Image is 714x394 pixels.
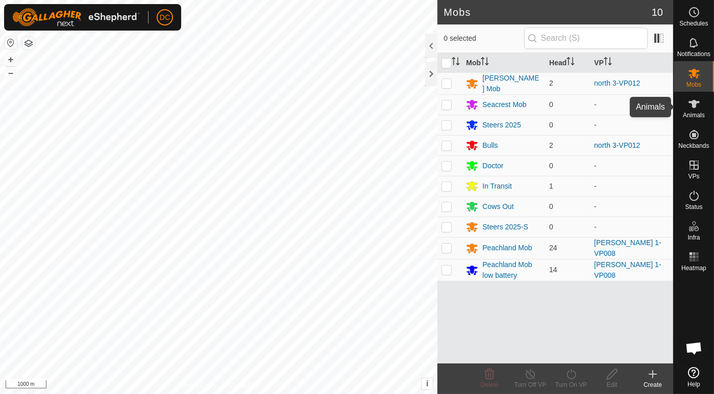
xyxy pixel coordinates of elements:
[567,59,575,67] p-sorticon: Activate to sort
[229,381,259,390] a: Contact Us
[482,243,532,253] div: Peachland Mob
[687,381,700,387] span: Help
[481,59,489,67] p-sorticon: Activate to sort
[549,223,553,231] span: 0
[5,54,17,66] button: +
[12,8,140,27] img: Gallagher Logo
[688,173,699,179] span: VPs
[678,143,709,149] span: Neckbands
[482,181,512,192] div: In Transit
[452,59,460,67] p-sorticon: Activate to sort
[687,234,700,241] span: Infra
[594,79,640,87] a: north 3-VP012
[482,222,528,232] div: Steers 2025-S
[549,244,557,252] span: 24
[549,100,553,109] span: 0
[590,176,673,196] td: -
[549,162,553,170] span: 0
[22,37,35,49] button: Map Layers
[604,59,612,67] p-sorticon: Activate to sort
[5,37,17,49] button: Reset Map
[422,378,433,389] button: i
[482,99,526,110] div: Seacrest Mob
[545,53,590,73] th: Head
[590,53,673,73] th: VP
[551,380,592,389] div: Turn On VP
[679,20,708,27] span: Schedules
[5,67,17,79] button: –
[482,120,521,130] div: Steers 2025
[632,380,673,389] div: Create
[444,33,524,44] span: 0 selected
[524,28,648,49] input: Search (S)
[549,202,553,211] span: 0
[482,140,498,151] div: Bulls
[592,380,632,389] div: Edit
[482,259,541,281] div: Peachland Mob low battery
[482,73,541,94] div: [PERSON_NAME] Mob
[674,363,714,391] a: Help
[444,6,651,18] h2: Mobs
[549,121,553,129] span: 0
[677,51,710,57] span: Notifications
[590,155,673,176] td: -
[462,53,545,73] th: Mob
[681,265,706,271] span: Heatmap
[590,217,673,237] td: -
[549,182,553,190] span: 1
[590,94,673,115] td: -
[679,333,709,363] div: Open chat
[549,79,553,87] span: 2
[683,112,705,118] span: Animals
[481,381,499,388] span: Delete
[549,141,553,149] span: 2
[685,204,702,210] span: Status
[590,196,673,217] td: -
[590,115,673,135] td: -
[482,161,503,171] div: Doctor
[652,5,663,20] span: 10
[594,141,640,149] a: north 3-VP012
[179,381,217,390] a: Privacy Policy
[510,380,551,389] div: Turn Off VP
[549,266,557,274] span: 14
[160,12,170,23] span: DC
[482,201,513,212] div: Cows Out
[686,82,701,88] span: Mobs
[594,239,661,257] a: [PERSON_NAME] 1-VP008
[594,260,661,279] a: [PERSON_NAME] 1-VP008
[426,379,428,388] span: i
